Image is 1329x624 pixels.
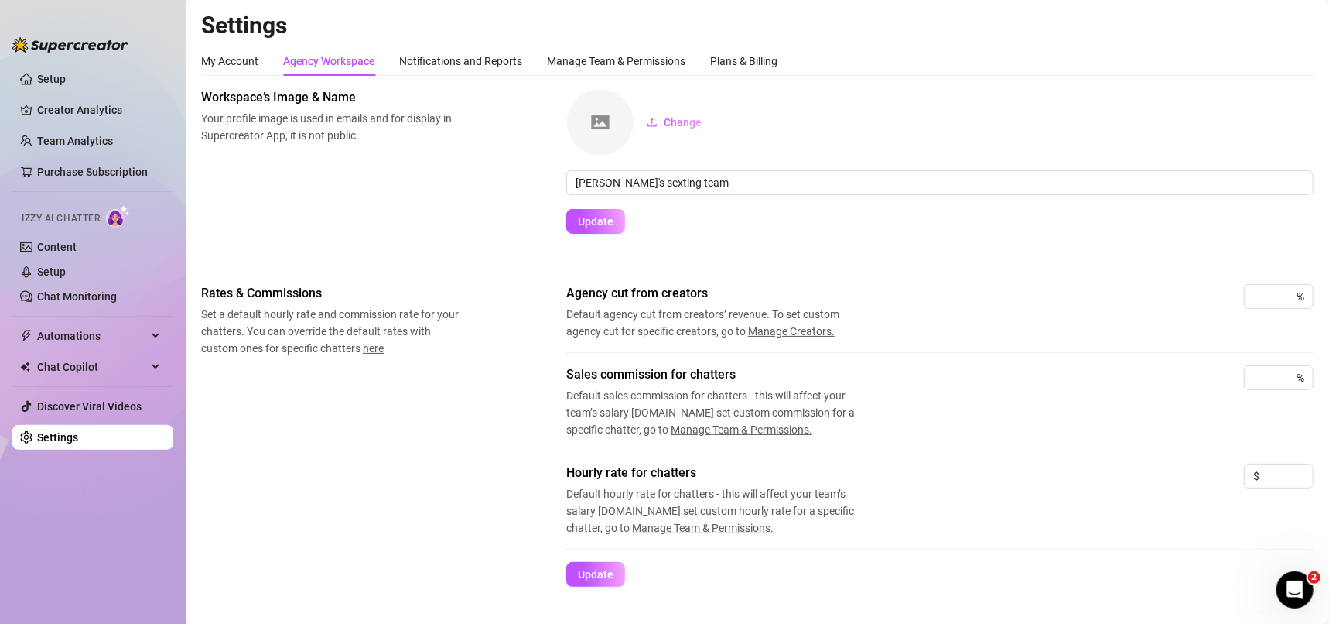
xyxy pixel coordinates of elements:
span: Update [578,568,613,581]
a: Purchase Subscription [37,159,161,184]
div: Agency Workspace [283,53,374,70]
a: Chat Monitoring [37,290,117,303]
span: Automations [37,324,147,348]
span: Sales commission for chatters [566,365,876,384]
a: Creator Analytics [37,98,161,122]
span: Default sales commission for chatters - this will affect your team’s salary [DOMAIN_NAME] set cus... [566,387,876,438]
span: upload [647,117,658,128]
div: Notifications and Reports [399,53,522,70]
div: Manage Team & Permissions [547,53,685,70]
span: Manage Team & Permissions. [671,423,812,436]
img: square-placeholder.png [567,89,634,156]
a: Setup [37,73,66,85]
iframe: Intercom live chat [1276,571,1314,609]
a: Settings [37,431,78,444]
span: thunderbolt [20,330,32,342]
a: Team Analytics [37,135,113,147]
span: Default agency cut from creators’ revenue. To set custom agency cut for specific creators, go to [566,306,876,340]
span: Chat Copilot [37,355,147,379]
span: 2 [1308,571,1320,584]
span: Change [664,116,702,129]
button: Update [566,209,625,234]
span: Hourly rate for chatters [566,464,876,482]
button: Update [566,562,625,587]
span: Default hourly rate for chatters - this will affect your team’s salary [DOMAIN_NAME] set custom h... [566,485,876,537]
a: Discover Viral Videos [37,400,142,413]
a: Setup [37,266,66,278]
span: Manage Creators. [748,325,835,338]
img: Chat Copilot [20,362,30,372]
h2: Settings [201,11,1314,40]
span: Manage Team & Permissions. [632,522,774,534]
span: Rates & Commissions [201,284,461,303]
span: Set a default hourly rate and commission rate for your chatters. You can override the default rat... [201,306,461,357]
button: Change [634,110,714,135]
span: Workspace’s Image & Name [201,88,461,107]
img: AI Chatter [106,205,130,228]
div: Plans & Billing [710,53,777,70]
span: Update [578,215,613,228]
div: My Account [201,53,258,70]
span: Agency cut from creators [566,284,876,303]
span: Izzy AI Chatter [22,211,100,226]
span: here [363,342,384,355]
img: logo-BBDzfeDw.svg [12,37,128,53]
span: Your profile image is used in emails and for display in Supercreator App, it is not public. [201,110,461,144]
a: Content [37,241,77,253]
input: Enter name [566,170,1314,195]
